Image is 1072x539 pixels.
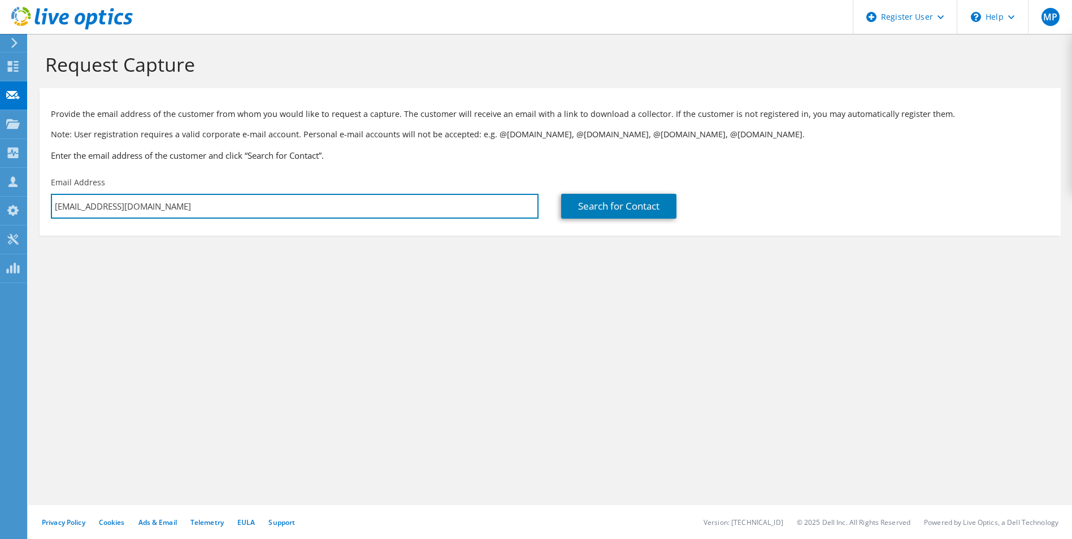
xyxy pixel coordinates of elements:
[51,149,1049,162] h3: Enter the email address of the customer and click “Search for Contact”.
[237,518,255,527] a: EULA
[51,177,105,188] label: Email Address
[971,12,981,22] svg: \n
[1041,8,1060,26] span: MP
[51,108,1049,120] p: Provide the email address of the customer from whom you would like to request a capture. The cust...
[190,518,224,527] a: Telemetry
[924,518,1058,527] li: Powered by Live Optics, a Dell Technology
[42,518,85,527] a: Privacy Policy
[704,518,783,527] li: Version: [TECHNICAL_ID]
[99,518,125,527] a: Cookies
[561,194,676,219] a: Search for Contact
[797,518,910,527] li: © 2025 Dell Inc. All Rights Reserved
[45,53,1049,76] h1: Request Capture
[268,518,295,527] a: Support
[51,128,1049,141] p: Note: User registration requires a valid corporate e-mail account. Personal e-mail accounts will ...
[138,518,177,527] a: Ads & Email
